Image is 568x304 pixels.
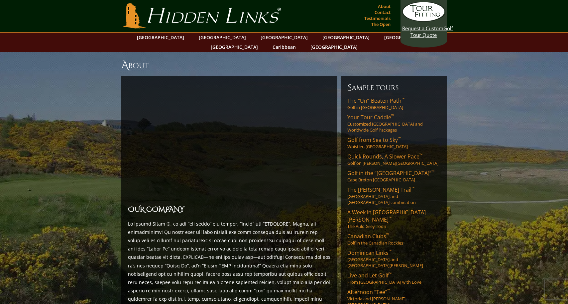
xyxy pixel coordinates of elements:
a: [GEOGRAPHIC_DATA] [307,42,361,52]
span: Request a Custom [402,25,443,32]
sup: ™ [387,288,390,293]
a: The [PERSON_NAME] Trail™[GEOGRAPHIC_DATA] and [GEOGRAPHIC_DATA] combination [347,186,440,205]
sup: ™ [389,271,392,277]
span: Golf in the “[GEOGRAPHIC_DATA]” [347,169,434,177]
a: Caribbean [269,42,299,52]
a: A Week in [GEOGRAPHIC_DATA][PERSON_NAME]™The Auld Grey Toon [347,209,440,229]
span: Dominican Links [347,249,392,256]
iframe: Why-Sir-Nick-joined-Hidden-Links [128,86,331,200]
a: Live and Let Golf™From [GEOGRAPHIC_DATA] with Love [347,272,440,285]
span: The [PERSON_NAME] Trail [347,186,414,193]
a: Quick Rounds, A Slower Pace™Golf on [PERSON_NAME][GEOGRAPHIC_DATA] [347,153,440,166]
sup: ™ [391,113,394,119]
a: [GEOGRAPHIC_DATA] [319,33,373,42]
sup: ™ [411,185,414,191]
h1: About [121,58,447,72]
h6: Sample Tours [347,82,440,93]
a: Golf in the “[GEOGRAPHIC_DATA]”™Cape Breton [GEOGRAPHIC_DATA] [347,169,440,183]
sup: ™ [389,249,392,254]
a: [GEOGRAPHIC_DATA] [195,33,249,42]
sup: ™ [389,215,392,221]
span: Canadian Clubs [347,233,389,240]
a: About [376,2,392,11]
sup: ™ [419,152,422,158]
a: Dominican Links™[GEOGRAPHIC_DATA] and [GEOGRAPHIC_DATA][PERSON_NAME] [347,249,440,268]
a: The Open [370,20,392,29]
span: A Week in [GEOGRAPHIC_DATA][PERSON_NAME] [347,209,426,223]
sup: ™ [431,169,434,174]
a: [GEOGRAPHIC_DATA] [134,33,187,42]
sup: ™ [401,96,404,102]
span: Golf from Sea to Sky [347,136,401,144]
sup: ™ [386,232,389,238]
a: Contact [373,8,392,17]
a: Request a CustomGolf Tour Quote [402,2,445,38]
a: [GEOGRAPHIC_DATA] [381,33,435,42]
sup: ™ [398,136,401,141]
a: Golf from Sea to Sky™Whistler, [GEOGRAPHIC_DATA] [347,136,440,150]
span: Your Tour Caddie [347,114,394,121]
a: Canadian Clubs™Golf in the Canadian Rockies [347,233,440,246]
span: Quick Rounds, A Slower Pace [347,153,422,160]
a: Testimonials [363,14,392,23]
span: Live and Let Golf [347,272,392,279]
span: The “Un”-Beaten Path [347,97,404,104]
a: [GEOGRAPHIC_DATA] [207,42,261,52]
span: Afternoon “Tee” [347,288,390,296]
a: The “Un”-Beaten Path™Golf in [GEOGRAPHIC_DATA] [347,97,440,110]
a: [GEOGRAPHIC_DATA] [257,33,311,42]
h2: OUR COMPANY [128,204,331,216]
a: Your Tour Caddie™Customized [GEOGRAPHIC_DATA] and Worldwide Golf Packages [347,114,440,133]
